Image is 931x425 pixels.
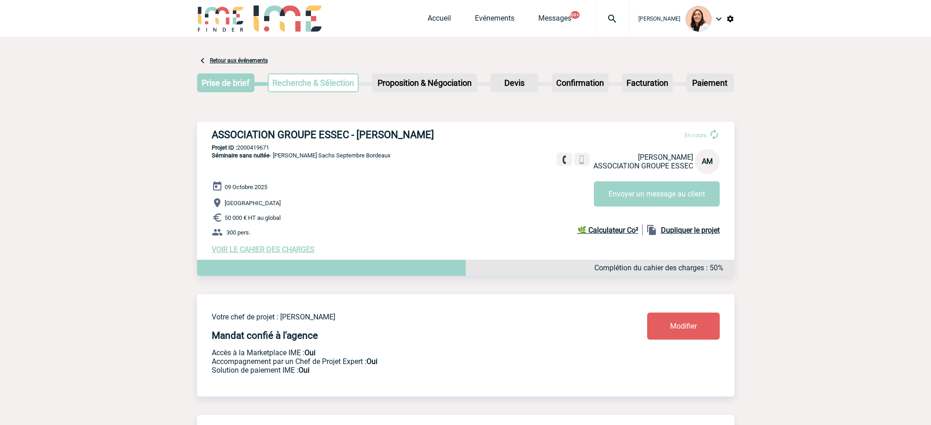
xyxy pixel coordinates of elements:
[212,152,390,159] span: - [PERSON_NAME] Sachs Septembre Bordeaux
[373,74,476,91] p: Proposition & Négociation
[212,348,593,357] p: Accès à la Marketplace IME :
[367,357,378,366] b: Oui
[225,214,281,221] span: 50 000 € HT au global
[594,181,720,207] button: Envoyer un message au client
[646,224,657,235] img: file_copy-black-24dp.png
[212,245,315,254] a: VOIR LE CAHIER DES CHARGES
[577,224,643,235] a: 🌿 Calculateur Co²
[570,11,580,19] button: 99+
[212,330,318,341] h4: Mandat confié à l'agence
[491,74,537,91] p: Devis
[638,16,680,22] span: [PERSON_NAME]
[638,153,693,162] span: [PERSON_NAME]
[225,200,281,207] span: [GEOGRAPHIC_DATA]
[225,184,267,190] span: 09 Octobre 2025
[210,57,268,64] a: Retour aux événements
[560,156,569,164] img: fixe.png
[684,132,707,139] span: En cours
[197,6,245,32] img: IME-Finder
[428,14,451,27] a: Accueil
[212,357,593,366] p: Prestation payante
[212,129,487,140] h3: ASSOCIATION GROUPE ESSEC - [PERSON_NAME]
[538,14,571,27] a: Messages
[578,156,586,164] img: portable.png
[686,6,711,32] img: 129834-0.png
[623,74,672,91] p: Facturation
[687,74,733,91] p: Paiement
[212,366,593,375] p: Conformité aux process achat client, Prise en charge de la facturation, Mutualisation de plusieur...
[197,144,734,151] p: 2000419671
[198,74,254,91] p: Prise de brief
[299,366,310,375] b: Oui
[212,313,593,321] p: Votre chef de projet : [PERSON_NAME]
[577,226,638,235] b: 🌿 Calculateur Co²
[553,74,608,91] p: Confirmation
[226,229,250,236] span: 300 pers.
[702,157,713,166] span: AM
[269,74,358,91] p: Recherche & Sélection
[661,226,720,235] b: Dupliquer le projet
[212,144,237,151] b: Projet ID :
[593,162,693,170] span: ASSOCIATION GROUPE ESSEC
[670,322,697,330] span: Modifier
[212,152,270,159] span: Séminaire sans nuitée
[305,348,316,357] b: Oui
[475,14,514,27] a: Evénements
